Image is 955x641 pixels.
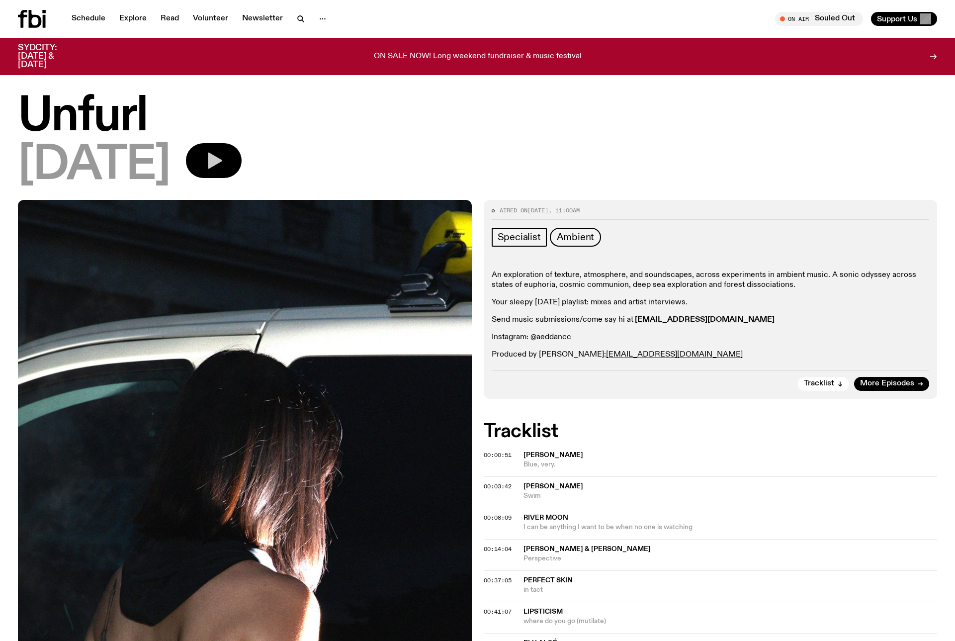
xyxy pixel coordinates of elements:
[527,206,548,214] span: [DATE]
[523,460,938,469] span: Blue, very.
[18,94,937,139] h1: Unfurl
[492,350,930,360] p: Produced by [PERSON_NAME]:
[523,617,938,626] span: where do you go (mutilate)
[523,483,583,490] span: [PERSON_NAME]
[484,423,938,441] h2: Tracklist
[18,143,170,188] span: [DATE]
[523,585,938,595] span: in tact
[775,12,863,26] button: On AirSouled Out
[484,578,512,583] button: 00:37:05
[492,315,930,325] p: Send music submissions/come say hi at
[492,333,930,342] p: Instagram: @aeddancc
[635,316,775,324] a: [EMAIL_ADDRESS][DOMAIN_NAME]
[523,514,568,521] span: River Moon
[484,514,512,522] span: 00:08:09
[66,12,111,26] a: Schedule
[492,271,930,289] p: An exploration of texture, atmosphere, and soundscapes, across experiments in ambient music. A so...
[498,232,541,243] span: Specialist
[500,206,527,214] span: Aired on
[492,298,930,307] p: Your sleepy [DATE] playlist: mixes and artist interviews.
[877,14,917,23] span: Support Us
[523,452,583,458] span: [PERSON_NAME]
[606,351,743,359] a: [EMAIL_ADDRESS][DOMAIN_NAME]
[492,228,547,247] a: Specialist
[550,228,602,247] a: Ambient
[523,577,573,584] span: Perfect Skin
[155,12,185,26] a: Read
[548,206,580,214] span: , 11:00am
[236,12,289,26] a: Newsletter
[484,453,512,458] button: 00:00:51
[854,377,929,391] a: More Episodes
[860,380,914,387] span: More Episodes
[804,380,834,387] span: Tracklist
[523,491,938,501] span: Swim
[484,547,512,552] button: 00:14:04
[871,12,937,26] button: Support Us
[18,44,82,69] h3: SYDCITY: [DATE] & [DATE]
[557,232,595,243] span: Ambient
[484,609,512,615] button: 00:41:07
[484,515,512,521] button: 00:08:09
[113,12,153,26] a: Explore
[523,523,938,532] span: I can be anything I want to be when no one is watching
[523,546,651,552] span: [PERSON_NAME] & [PERSON_NAME]
[484,482,512,490] span: 00:03:42
[798,377,849,391] button: Tracklist
[484,576,512,584] span: 00:37:05
[374,52,582,61] p: ON SALE NOW! Long weekend fundraiser & music festival
[484,484,512,489] button: 00:03:42
[484,545,512,553] span: 00:14:04
[523,608,563,615] span: Lipsticism
[484,451,512,459] span: 00:00:51
[484,608,512,616] span: 00:41:07
[187,12,234,26] a: Volunteer
[523,554,938,563] span: Perspective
